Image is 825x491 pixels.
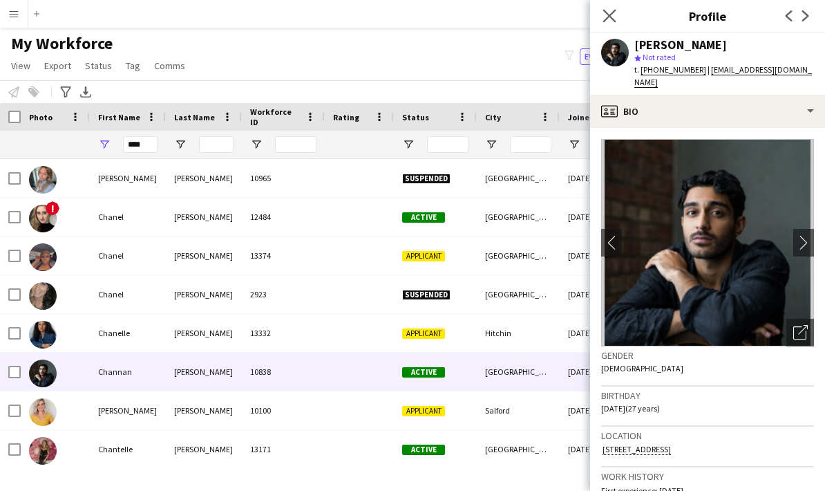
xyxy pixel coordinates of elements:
a: Tag [120,57,146,75]
div: 10838 [242,353,325,391]
div: [DATE] [560,353,643,391]
span: [DEMOGRAPHIC_DATA] [601,363,683,373]
span: ! [46,201,59,215]
span: City [485,112,501,122]
div: [DATE] [560,430,643,468]
div: [GEOGRAPHIC_DATA] [477,198,560,236]
div: [DATE] [560,391,643,429]
span: Comms [154,59,185,72]
div: 13332 [242,314,325,352]
div: Hitchin [477,314,560,352]
input: First Name Filter Input [123,136,158,153]
div: [DATE] [560,314,643,352]
button: Open Filter Menu [174,138,187,151]
img: Chantel Bellew [29,398,57,426]
h3: Gender [601,349,814,362]
div: 12484 [242,198,325,236]
div: Chanelle [90,314,166,352]
span: Suspended [402,174,451,184]
div: Channan [90,353,166,391]
h3: Work history [601,470,814,483]
img: Chanel Heslop [29,243,57,271]
input: Status Filter Input [427,136,468,153]
div: Chantelle [90,430,166,468]
button: Open Filter Menu [568,138,580,151]
span: Status [85,59,112,72]
div: [PERSON_NAME] [166,275,242,313]
span: Workforce ID [250,106,300,127]
input: Workforce ID Filter Input [275,136,316,153]
img: Channan Hanif [29,360,57,387]
span: Export [44,59,71,72]
a: Status [79,57,117,75]
div: [GEOGRAPHIC_DATA] [477,237,560,275]
div: [DATE] [560,237,643,275]
div: [GEOGRAPHIC_DATA] [477,353,560,391]
div: [PERSON_NAME] [166,237,242,275]
div: Chanel [90,237,166,275]
div: 10965 [242,159,325,197]
img: Chanel Scott - Jeffers [29,282,57,310]
div: Bio [590,95,825,128]
input: City Filter Input [510,136,551,153]
img: Chanelle Smith [29,321,57,349]
span: My Workforce [11,33,113,54]
div: 13171 [242,430,325,468]
div: [GEOGRAPHIC_DATA] [477,159,560,197]
span: View [11,59,30,72]
span: Applicant [402,406,445,416]
span: | [634,64,812,88]
div: [DATE] [560,275,643,313]
div: [PERSON_NAME] [166,430,242,468]
div: [PERSON_NAME] [166,353,242,391]
div: [DATE] [560,159,643,197]
h3: Profile [590,7,825,25]
img: Chan Tuohy [29,166,57,194]
span: Suspended [402,290,451,300]
div: [PERSON_NAME] [90,159,166,197]
span: t. [634,64,708,75]
div: [PERSON_NAME] [166,159,242,197]
span: Last Name [174,112,215,122]
button: Open Filter Menu [485,138,497,151]
span: Not rated [643,52,676,62]
span: Rating [333,112,359,122]
img: Crew avatar or photo [601,139,814,346]
div: [GEOGRAPHIC_DATA] [477,430,560,468]
button: Open Filter Menu [402,138,415,151]
img: Chantelle Archer [29,437,57,465]
input: Last Name Filter Input [199,136,234,153]
img: Chanel Evans-Coates [29,205,57,232]
div: [PERSON_NAME] [166,391,242,429]
button: Open Filter Menu [98,138,111,151]
a: Export [39,57,77,75]
div: Chanel [90,275,166,313]
div: [PERSON_NAME] [634,39,727,51]
span: Active [402,445,445,455]
span: Applicant [402,328,445,339]
div: Open photos pop-in [786,319,814,346]
span: Photo [29,112,53,122]
button: Open Filter Menu [250,138,263,151]
span: Applicant [402,251,445,261]
span: Tag [126,59,140,72]
div: [PERSON_NAME] [166,198,242,236]
div: 13374 [242,237,325,275]
a: View [6,57,36,75]
div: 10100 [242,391,325,429]
span: Active [402,367,445,378]
button: Everyone4,581 [580,48,649,65]
h3: Location [601,429,814,442]
span: [DATE] (27 years) [601,403,660,414]
div: 2923 [242,275,325,313]
span: First Name [98,112,140,122]
div: Chanel [90,198,166,236]
h3: Birthday [601,389,814,402]
div: [DATE] [560,198,643,236]
span: Status [402,112,429,122]
span: Joined [568,112,595,122]
div: [PERSON_NAME] [90,391,166,429]
app-action-btn: Advanced filters [57,84,74,100]
div: [PERSON_NAME] [166,314,242,352]
app-action-btn: Export XLSX [77,84,94,100]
